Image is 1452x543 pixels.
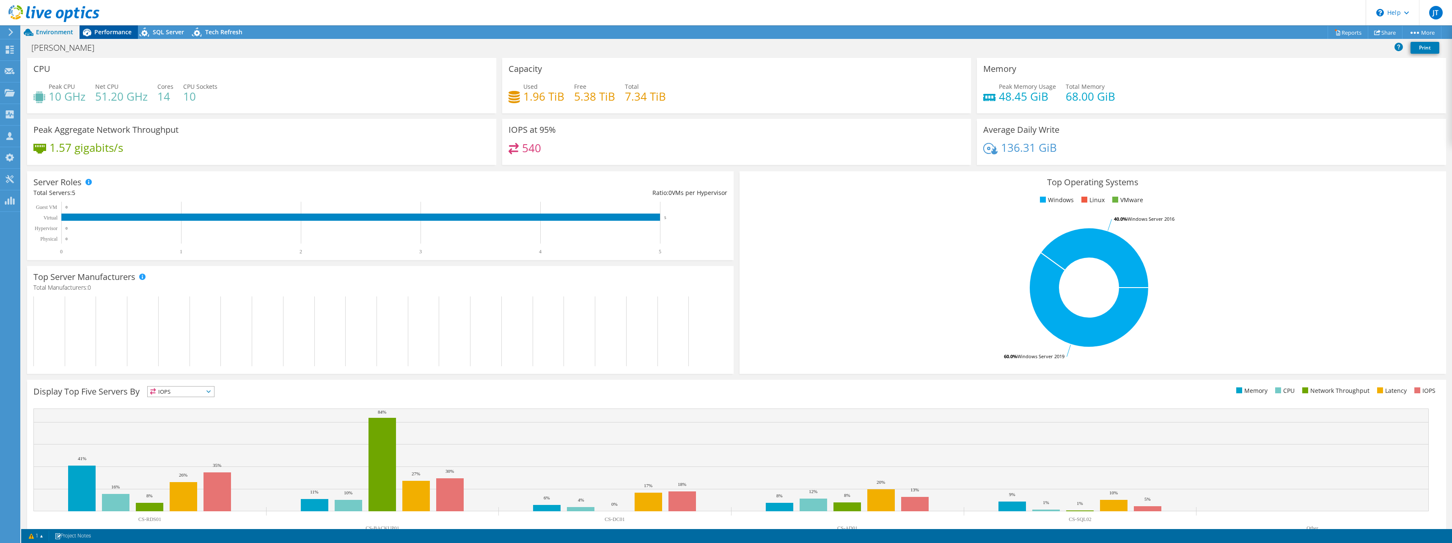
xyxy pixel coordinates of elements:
span: 0 [88,283,91,291]
a: Reports [1328,26,1368,39]
span: Peak CPU [49,82,75,90]
span: IOPS [148,387,214,397]
text: 10% [1109,490,1118,495]
li: Linux [1079,195,1105,205]
text: Virtual [44,215,58,221]
h3: CPU [33,64,50,74]
li: Network Throughput [1300,386,1369,395]
text: 1% [1077,501,1083,506]
text: 6% [544,495,550,500]
text: 1% [1043,500,1049,505]
text: 0 [60,249,63,255]
div: Ratio: VMs per Hypervisor [380,188,727,197]
text: Physical [40,236,58,242]
a: More [1402,26,1441,39]
text: 5 [659,249,661,255]
text: CS-AD01 [837,525,858,531]
li: IOPS [1412,386,1435,395]
h4: 1.57 gigabits/s [49,143,123,152]
span: Performance [94,28,132,36]
text: 0 [66,205,68,209]
a: Print [1411,42,1439,54]
span: Total Memory [1066,82,1105,90]
text: 35% [213,463,221,468]
h4: 5.38 TiB [574,92,615,101]
text: 4 [539,249,542,255]
h4: 48.45 GiB [999,92,1056,101]
a: 1 [23,531,49,541]
h4: 51.20 GHz [95,92,148,101]
span: CPU Sockets [183,82,217,90]
h3: Server Roles [33,178,82,187]
h4: 136.31 GiB [1001,143,1057,152]
text: 4% [578,497,584,502]
text: CS-SQL02 [1069,516,1091,522]
text: 41% [78,456,86,461]
text: 8% [844,493,850,498]
a: Share [1368,26,1402,39]
text: 3 [419,249,422,255]
text: Guest VM [36,204,57,210]
h3: Top Server Manufacturers [33,272,135,282]
span: Net CPU [95,82,118,90]
text: 20% [877,480,885,485]
span: JT [1429,6,1443,19]
h4: 68.00 GiB [1066,92,1115,101]
span: Free [574,82,586,90]
text: 9% [1009,492,1015,497]
text: 0% [611,502,618,507]
span: Tech Refresh [205,28,242,36]
text: 26% [179,472,187,477]
li: Memory [1234,386,1268,395]
span: 0 [668,189,672,197]
span: 5 [72,189,75,197]
li: CPU [1273,386,1295,395]
text: 2 [300,249,302,255]
span: Environment [36,28,73,36]
text: 8% [146,493,153,498]
text: 5% [1144,496,1151,502]
text: 0 [66,237,68,241]
h3: IOPS at 95% [509,125,556,134]
h4: 7.34 TiB [625,92,666,101]
text: 10% [344,490,352,495]
span: Peak Memory Usage [999,82,1056,90]
h3: Capacity [509,64,542,74]
h3: Peak Aggregate Network Throughput [33,125,179,134]
a: Project Notes [49,531,97,541]
span: Total [625,82,639,90]
text: CS-BACKUP01 [366,525,399,531]
tspan: 60.0% [1004,353,1017,359]
text: 8% [776,493,783,498]
li: Windows [1038,195,1074,205]
text: 30% [445,469,454,474]
h4: 10 [183,92,217,101]
text: 11% [310,489,319,494]
text: 17% [644,483,652,488]
h4: Total Manufacturers: [33,283,727,292]
h4: 1.96 TiB [523,92,564,101]
h4: 14 [157,92,173,101]
h3: Average Daily Write [983,125,1059,134]
text: CS-RDS01 [138,516,161,522]
text: Hypervisor [35,225,58,231]
li: VMware [1110,195,1143,205]
h4: 10 GHz [49,92,85,101]
text: 18% [678,482,686,487]
tspan: 40.0% [1114,216,1127,222]
h1: [PERSON_NAME] [27,43,107,52]
text: Other [1306,525,1318,531]
text: 0 [66,226,68,230]
tspan: Windows Server 2019 [1017,353,1064,359]
div: Total Servers: [33,188,380,197]
span: SQL Server [153,28,184,36]
text: 12% [809,489,817,494]
h3: Top Operating Systems [746,178,1440,187]
text: 27% [412,471,420,476]
text: 5 [664,216,666,220]
text: 84% [378,409,386,414]
span: Cores [157,82,173,90]
tspan: Windows Server 2016 [1127,216,1174,222]
text: 1 [180,249,182,255]
text: 16% [111,484,120,489]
